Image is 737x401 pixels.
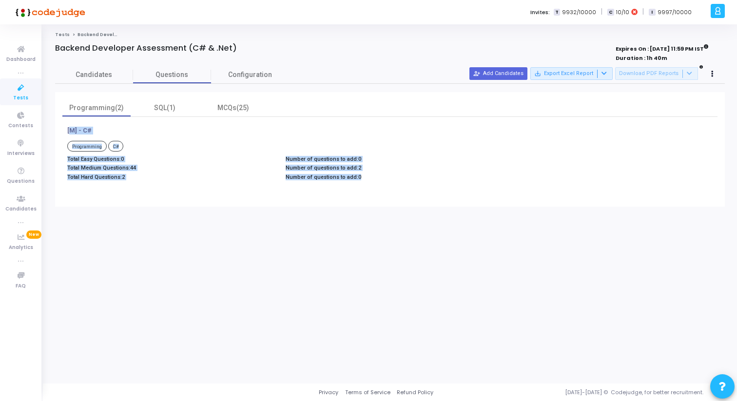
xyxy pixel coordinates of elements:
[649,9,655,16] span: I
[67,174,276,180] p: Total Hard Questions:
[133,70,211,80] span: Questions
[345,388,390,397] a: Terms of Service
[534,70,541,77] mat-icon: save_alt
[286,174,494,180] p: Number of questions to add:
[616,54,667,62] strong: Duration : 1h 40m
[616,42,709,53] strong: Expires On : [DATE] 11:59 PM IST
[601,7,602,17] span: |
[108,141,124,152] span: C#
[5,205,37,213] span: Candidates
[616,8,629,17] span: 10/10
[319,388,338,397] a: Privacy
[6,56,36,64] span: Dashboard
[554,9,560,16] span: T
[9,244,33,252] span: Analytics
[286,165,494,171] p: Number of questions to add:
[562,8,596,17] span: 9932/10000
[205,103,261,113] div: MCQs(25)
[530,67,613,80] button: Export Excel Report
[607,9,614,16] span: C
[67,165,276,171] p: Total Medium Questions:
[67,141,107,152] span: Programming
[473,70,480,77] mat-icon: person_add_alt
[7,150,35,158] span: Interviews
[286,156,494,162] p: Number of questions to add:
[642,7,644,17] span: |
[55,43,237,53] h4: Backend Developer Assessment (C# & .Net)
[130,165,136,171] span: 44
[228,70,272,80] span: Configuration
[530,8,550,17] label: Invites:
[358,174,361,180] span: 0
[12,2,85,22] img: logo
[55,70,133,80] span: Candidates
[7,177,35,186] span: Questions
[358,165,361,171] span: 2
[433,388,725,397] div: [DATE]-[DATE] © Codejudge, for better recruitment.
[67,127,92,134] p: [M] - C#
[615,67,698,80] button: Download PDF Reports
[67,156,276,162] p: Total Easy Questions:
[13,94,28,102] span: Tests
[122,174,125,180] span: 2
[55,32,70,38] a: Tests
[16,282,26,290] span: FAQ
[68,103,125,113] div: Programming(2)
[658,8,692,17] span: 9997/10000
[358,156,361,162] span: 0
[121,156,124,162] span: 0
[55,32,725,38] nav: breadcrumb
[469,67,527,80] button: Add Candidates
[136,103,193,113] div: SQL(1)
[26,230,41,239] span: New
[397,388,433,397] a: Refund Policy
[8,122,33,130] span: Contests
[78,32,186,38] span: Backend Developer Assessment (C# & .Net)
